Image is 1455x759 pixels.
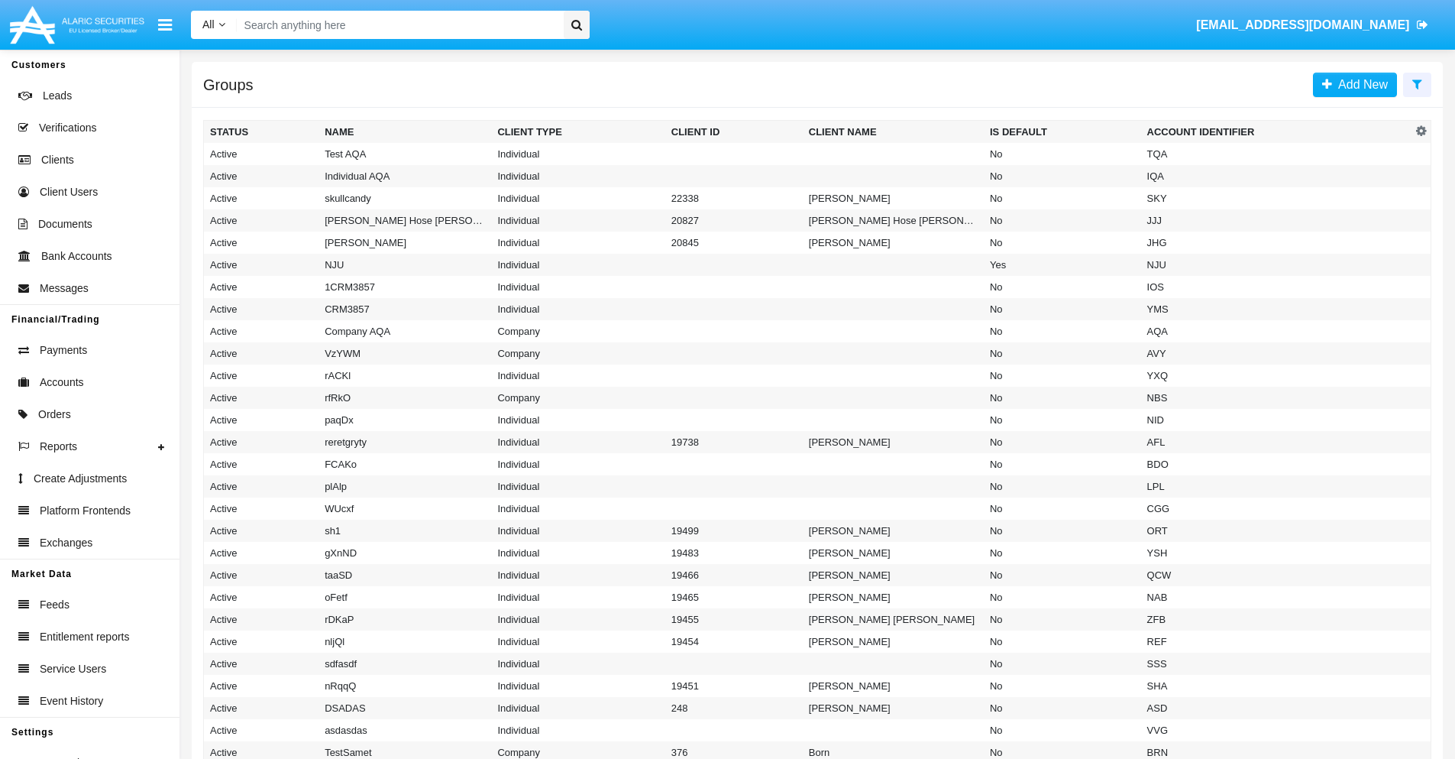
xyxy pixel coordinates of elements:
[204,232,319,254] td: Active
[318,342,491,365] td: VzYWM
[984,520,1141,542] td: No
[803,631,984,653] td: [PERSON_NAME]
[491,697,664,719] td: Individual
[318,608,491,631] td: rDKaP
[491,608,664,631] td: Individual
[204,719,319,741] td: Active
[984,409,1141,431] td: No
[803,564,984,586] td: [PERSON_NAME]
[318,409,491,431] td: paqDx
[1141,387,1412,409] td: NBS
[40,693,103,709] span: Event History
[318,498,491,520] td: WUcxf
[40,281,89,297] span: Messages
[38,407,71,423] span: Orders
[491,365,664,387] td: Individual
[665,232,803,254] td: 20845
[1141,232,1412,254] td: JHG
[803,542,984,564] td: [PERSON_NAME]
[491,187,664,209] td: Individual
[1141,431,1412,453] td: AFL
[1141,697,1412,719] td: ASD
[984,365,1141,387] td: No
[1141,520,1412,542] td: ORT
[318,542,491,564] td: gXnND
[984,564,1141,586] td: No
[204,608,319,631] td: Active
[491,631,664,653] td: Individual
[318,143,491,165] td: Test AQA
[984,719,1141,741] td: No
[984,387,1141,409] td: No
[1141,409,1412,431] td: NID
[40,597,70,613] span: Feeds
[984,542,1141,564] td: No
[984,697,1141,719] td: No
[984,187,1141,209] td: No
[1313,73,1397,97] a: Add New
[40,535,92,551] span: Exchanges
[803,608,984,631] td: [PERSON_NAME] [PERSON_NAME]
[665,431,803,453] td: 19738
[318,365,491,387] td: rACKl
[318,675,491,697] td: nRqqQ
[491,653,664,675] td: Individual
[1141,631,1412,653] td: REF
[204,387,319,409] td: Active
[318,387,491,409] td: rfRkO
[318,298,491,320] td: CRM3857
[318,453,491,475] td: FCAKo
[1141,342,1412,365] td: AVY
[665,187,803,209] td: 22338
[1141,498,1412,520] td: CGG
[1141,586,1412,608] td: NAB
[491,675,664,697] td: Individual
[803,121,984,144] th: Client Name
[984,453,1141,475] td: No
[984,209,1141,232] td: No
[984,475,1141,498] td: No
[984,431,1141,453] td: No
[1141,320,1412,342] td: AQA
[1196,18,1409,31] span: [EMAIL_ADDRESS][DOMAIN_NAME]
[491,165,664,187] td: Individual
[491,520,664,542] td: Individual
[8,2,147,47] img: Logo image
[491,254,664,276] td: Individual
[491,232,664,254] td: Individual
[40,375,84,391] span: Accounts
[40,342,87,358] span: Payments
[204,254,319,276] td: Active
[1141,453,1412,475] td: BDO
[491,387,664,409] td: Company
[318,564,491,586] td: taaSD
[984,232,1141,254] td: No
[204,209,319,232] td: Active
[204,121,319,144] th: Status
[1141,675,1412,697] td: SHA
[984,653,1141,675] td: No
[984,631,1141,653] td: No
[491,298,664,320] td: Individual
[984,675,1141,697] td: No
[40,629,130,645] span: Entitlement reports
[491,209,664,232] td: Individual
[204,520,319,542] td: Active
[41,152,74,168] span: Clients
[491,342,664,365] td: Company
[1141,365,1412,387] td: YXQ
[204,365,319,387] td: Active
[984,586,1141,608] td: No
[803,209,984,232] td: [PERSON_NAME] Hose [PERSON_NAME]
[237,11,558,39] input: Search
[204,276,319,298] td: Active
[204,564,319,586] td: Active
[1141,143,1412,165] td: TQA
[40,503,131,519] span: Platform Frontends
[43,88,72,104] span: Leads
[204,542,319,564] td: Active
[1141,187,1412,209] td: SKY
[491,475,664,498] td: Individual
[204,165,319,187] td: Active
[41,248,112,264] span: Bank Accounts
